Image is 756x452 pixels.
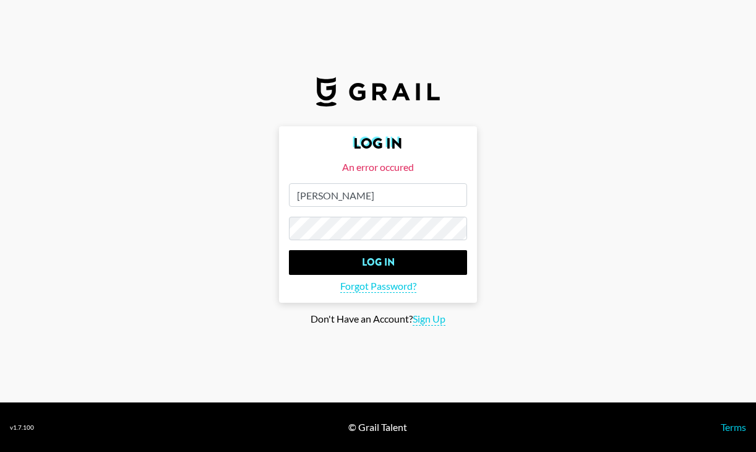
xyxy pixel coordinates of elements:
[348,421,407,433] div: © Grail Talent
[289,183,467,207] input: Email
[10,313,746,326] div: Don't Have an Account?
[289,136,467,151] h2: Log In
[340,280,416,293] span: Forgot Password?
[289,250,467,275] input: Log In
[316,77,440,106] img: Grail Talent Logo
[721,421,746,433] a: Terms
[413,313,445,326] span: Sign Up
[289,161,467,173] div: An error occured
[10,424,34,432] div: v 1.7.100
